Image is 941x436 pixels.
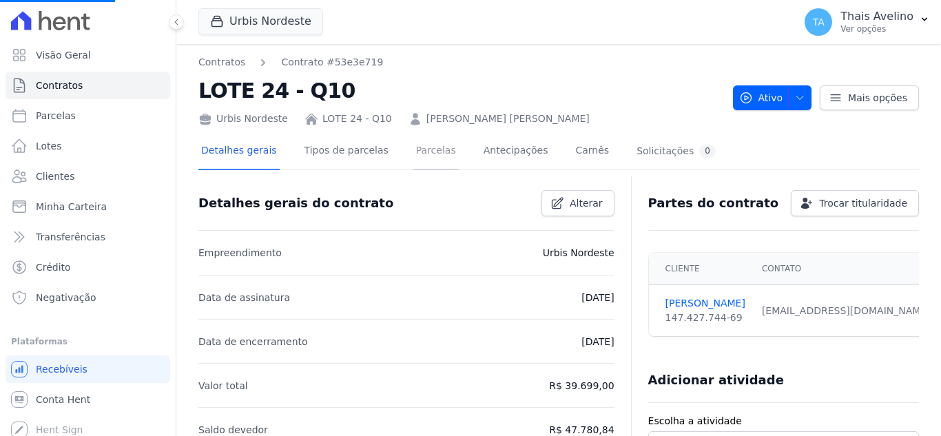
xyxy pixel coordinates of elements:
[322,112,392,126] a: LOTE 24 - Q10
[813,17,825,27] span: TA
[36,48,91,62] span: Visão Geral
[36,169,74,183] span: Clientes
[6,355,170,383] a: Recebíveis
[413,134,459,170] a: Parcelas
[634,134,718,170] a: Solicitações0
[848,91,907,105] span: Mais opções
[6,386,170,413] a: Conta Hent
[36,230,105,244] span: Transferências
[198,75,722,106] h2: LOTE 24 - Q10
[36,362,87,376] span: Recebíveis
[198,55,245,70] a: Contratos
[543,245,614,261] p: Urbis Nordeste
[302,134,391,170] a: Tipos de parcelas
[840,23,913,34] p: Ver opções
[281,55,383,70] a: Contrato #53e3e719
[198,377,248,394] p: Valor total
[572,134,612,170] a: Carnês
[6,253,170,281] a: Crédito
[739,85,783,110] span: Ativo
[36,139,62,153] span: Lotes
[637,145,716,158] div: Solicitações
[198,134,280,170] a: Detalhes gerais
[198,289,290,306] p: Data de assinatura
[819,196,907,210] span: Trocar titularidade
[36,260,71,274] span: Crédito
[699,145,716,158] div: 0
[198,55,722,70] nav: Breadcrumb
[820,85,919,110] a: Mais opções
[36,291,96,304] span: Negativação
[36,393,90,406] span: Conta Hent
[648,414,919,428] label: Escolha a atividade
[6,223,170,251] a: Transferências
[198,55,383,70] nav: Breadcrumb
[198,333,308,350] p: Data de encerramento
[794,3,941,41] button: TA Thais Avelino Ver opções
[36,79,83,92] span: Contratos
[840,10,913,23] p: Thais Avelino
[665,296,745,311] a: [PERSON_NAME]
[198,195,393,211] h3: Detalhes gerais do contrato
[541,190,614,216] a: Alterar
[198,245,282,261] p: Empreendimento
[733,85,812,110] button: Ativo
[198,112,288,126] div: Urbis Nordeste
[198,8,323,34] button: Urbis Nordeste
[648,195,779,211] h3: Partes do contrato
[649,253,754,285] th: Cliente
[6,193,170,220] a: Minha Carteira
[6,72,170,99] a: Contratos
[426,112,590,126] a: [PERSON_NAME] [PERSON_NAME]
[6,163,170,190] a: Clientes
[570,196,603,210] span: Alterar
[6,284,170,311] a: Negativação
[36,200,107,214] span: Minha Carteira
[36,109,76,123] span: Parcelas
[665,311,745,325] div: 147.427.744-69
[6,102,170,129] a: Parcelas
[481,134,551,170] a: Antecipações
[6,132,170,160] a: Lotes
[581,333,614,350] p: [DATE]
[791,190,919,216] a: Trocar titularidade
[6,41,170,69] a: Visão Geral
[549,377,614,394] p: R$ 39.699,00
[648,372,784,388] h3: Adicionar atividade
[11,333,165,350] div: Plataformas
[581,289,614,306] p: [DATE]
